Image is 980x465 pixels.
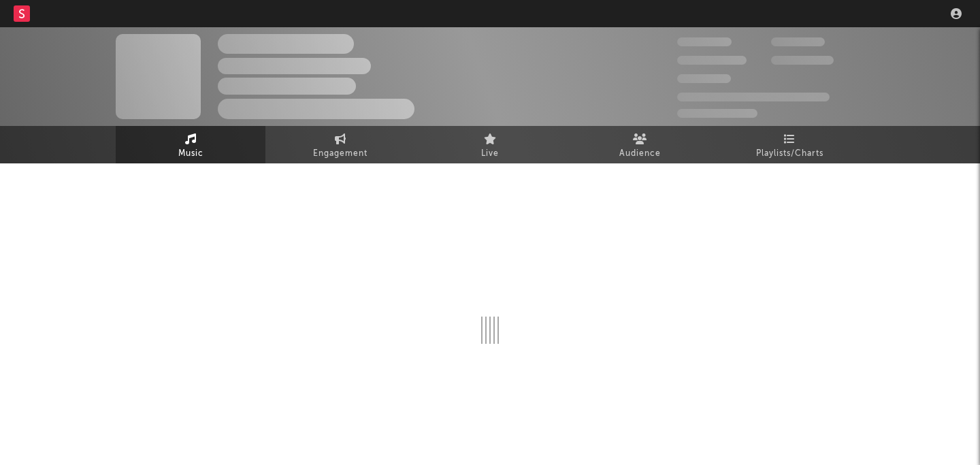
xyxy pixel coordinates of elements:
span: 1,000,000 [771,56,834,65]
span: 50,000,000 Monthly Listeners [677,93,830,101]
a: Music [116,126,265,163]
a: Audience [565,126,715,163]
span: 100,000 [771,37,825,46]
span: Audience [619,146,661,162]
span: Engagement [313,146,367,162]
span: Playlists/Charts [756,146,823,162]
span: Music [178,146,203,162]
span: 300,000 [677,37,732,46]
span: 50,000,000 [677,56,747,65]
a: Live [415,126,565,163]
span: Live [481,146,499,162]
span: 100,000 [677,74,731,83]
a: Playlists/Charts [715,126,864,163]
a: Engagement [265,126,415,163]
span: Jump Score: 85.0 [677,109,757,118]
